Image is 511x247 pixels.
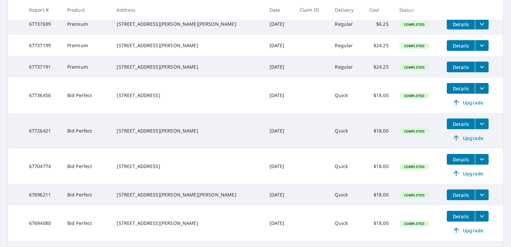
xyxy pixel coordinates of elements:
[62,13,112,35] td: Premium
[117,42,259,49] div: [STREET_ADDRESS][PERSON_NAME]
[264,113,294,149] td: [DATE]
[329,113,364,149] td: Quick
[24,35,62,56] td: 67737199
[451,192,471,198] span: Details
[117,128,259,134] div: [STREET_ADDRESS][PERSON_NAME]
[400,22,428,27] span: Completed
[364,149,394,184] td: $18.00
[62,205,112,241] td: Bid Perfect
[447,189,475,200] button: detailsBtn-67696211
[62,113,112,149] td: Bid Perfect
[447,118,475,129] button: detailsBtn-67726421
[117,220,259,227] div: [STREET_ADDRESS][PERSON_NAME]
[264,13,294,35] td: [DATE]
[451,98,485,106] span: Upgrade
[451,43,471,49] span: Details
[400,93,428,98] span: Completed
[451,169,485,177] span: Upgrade
[400,164,428,169] span: Completed
[24,149,62,184] td: 67704774
[364,205,394,241] td: $18.00
[475,118,489,129] button: filesDropdownBtn-67726421
[451,121,471,127] span: Details
[475,62,489,72] button: filesDropdownBtn-67737191
[451,213,471,220] span: Details
[329,13,364,35] td: Regular
[62,149,112,184] td: Bid Perfect
[447,168,489,179] a: Upgrade
[400,65,428,70] span: Completed
[264,78,294,113] td: [DATE]
[475,154,489,165] button: filesDropdownBtn-67704774
[447,211,475,222] button: detailsBtn-67694080
[117,21,259,27] div: [STREET_ADDRESS][PERSON_NAME][PERSON_NAME]
[451,134,485,142] span: Upgrade
[62,35,112,56] td: Premium
[475,40,489,51] button: filesDropdownBtn-67737199
[62,184,112,205] td: Bid Perfect
[264,205,294,241] td: [DATE]
[451,85,471,92] span: Details
[329,205,364,241] td: Quick
[475,19,489,29] button: filesDropdownBtn-67737699
[24,56,62,78] td: 67737191
[264,35,294,56] td: [DATE]
[451,21,471,27] span: Details
[447,154,475,165] button: detailsBtn-67704774
[329,184,364,205] td: Quick
[117,163,259,170] div: [STREET_ADDRESS]
[117,191,259,198] div: [STREET_ADDRESS][PERSON_NAME][PERSON_NAME]
[329,78,364,113] td: Quick
[62,56,112,78] td: Premium
[475,83,489,94] button: filesDropdownBtn-67736456
[24,13,62,35] td: 67737699
[400,44,428,48] span: Completed
[364,113,394,149] td: $18.00
[400,221,428,226] span: Completed
[364,184,394,205] td: $18.00
[451,156,471,163] span: Details
[475,189,489,200] button: filesDropdownBtn-67696211
[451,226,485,234] span: Upgrade
[329,35,364,56] td: Regular
[24,184,62,205] td: 67696211
[364,35,394,56] td: $24.25
[447,225,489,236] a: Upgrade
[24,205,62,241] td: 67694080
[264,56,294,78] td: [DATE]
[447,40,475,51] button: detailsBtn-67737199
[364,56,394,78] td: $24.25
[451,64,471,70] span: Details
[447,62,475,72] button: detailsBtn-67737191
[447,19,475,29] button: detailsBtn-67737699
[329,56,364,78] td: Regular
[117,64,259,70] div: [STREET_ADDRESS][PERSON_NAME]
[24,113,62,149] td: 67726421
[447,97,489,108] a: Upgrade
[475,211,489,222] button: filesDropdownBtn-67694080
[400,129,428,134] span: Completed
[117,92,259,99] div: [STREET_ADDRESS]
[264,184,294,205] td: [DATE]
[364,78,394,113] td: $18.00
[400,193,428,197] span: Completed
[447,83,475,94] button: detailsBtn-67736456
[364,13,394,35] td: $6.25
[62,78,112,113] td: Bid Perfect
[24,78,62,113] td: 67736456
[447,133,489,143] a: Upgrade
[329,149,364,184] td: Quick
[264,149,294,184] td: [DATE]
